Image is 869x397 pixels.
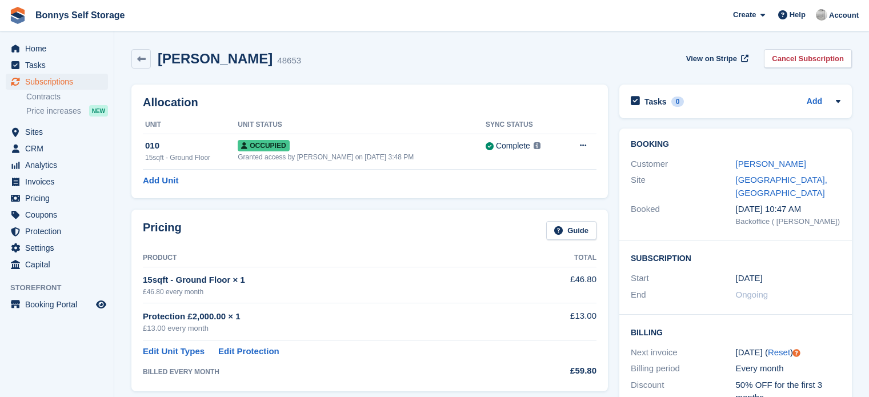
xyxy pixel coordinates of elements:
span: Occupied [238,140,289,151]
span: Settings [25,240,94,256]
a: View on Stripe [682,49,751,68]
div: 010 [145,139,238,153]
div: [DATE] 10:47 AM [736,203,841,216]
div: £59.80 [523,364,596,378]
h2: Subscription [631,252,840,263]
div: Complete [496,140,530,152]
span: Help [790,9,806,21]
img: James Bonny [816,9,827,21]
a: Guide [546,221,596,240]
a: menu [6,223,108,239]
div: 48653 [277,54,301,67]
div: [DATE] ( ) [736,346,841,359]
div: Next invoice [631,346,736,359]
a: Price increases NEW [26,105,108,117]
a: Edit Unit Types [143,345,205,358]
a: menu [6,74,108,90]
a: Bonnys Self Storage [31,6,129,25]
a: menu [6,157,108,173]
div: Site [631,174,736,199]
h2: Billing [631,326,840,338]
time: 2024-08-14 00:00:00 UTC [736,272,763,285]
a: Add Unit [143,174,178,187]
div: BILLED EVERY MONTH [143,367,523,377]
td: £46.80 [523,267,596,303]
div: Backoffice ( [PERSON_NAME]) [736,216,841,227]
span: Pricing [25,190,94,206]
div: £46.80 every month [143,287,523,297]
div: Billing period [631,362,736,375]
span: View on Stripe [686,53,737,65]
h2: Tasks [644,97,667,107]
div: Granted access by [PERSON_NAME] on [DATE] 3:48 PM [238,152,486,162]
img: icon-info-grey-7440780725fd019a000dd9b08b2336e03edf1995a4989e88bcd33f0948082b44.svg [534,142,540,149]
span: Analytics [25,157,94,173]
span: Sites [25,124,94,140]
a: [GEOGRAPHIC_DATA], [GEOGRAPHIC_DATA] [736,175,827,198]
div: Every month [736,362,841,375]
div: Booked [631,203,736,227]
a: Cancel Subscription [764,49,852,68]
a: Contracts [26,91,108,102]
h2: Booking [631,140,840,149]
h2: [PERSON_NAME] [158,51,273,66]
a: menu [6,141,108,157]
a: Preview store [94,298,108,311]
span: Ongoing [736,290,768,299]
td: £13.00 [523,303,596,340]
a: menu [6,190,108,206]
a: menu [6,240,108,256]
div: NEW [89,105,108,117]
div: Protection £2,000.00 × 1 [143,310,523,323]
div: Customer [631,158,736,171]
span: Storefront [10,282,114,294]
span: Coupons [25,207,94,223]
span: Create [733,9,756,21]
span: Account [829,10,859,21]
div: 15sqft - Ground Floor × 1 [143,274,523,287]
a: menu [6,57,108,73]
span: Tasks [25,57,94,73]
a: Add [807,95,822,109]
span: Protection [25,223,94,239]
a: Reset [768,347,790,357]
span: Booking Portal [25,296,94,312]
div: End [631,288,736,302]
img: stora-icon-8386f47178a22dfd0bd8f6a31ec36ba5ce8667c1dd55bd0f319d3a0aa187defe.svg [9,7,26,24]
span: Subscriptions [25,74,94,90]
a: [PERSON_NAME] [736,159,806,169]
a: Edit Protection [218,345,279,358]
span: Price increases [26,106,81,117]
a: menu [6,207,108,223]
div: £13.00 every month [143,323,523,334]
a: menu [6,174,108,190]
div: 0 [671,97,684,107]
span: Home [25,41,94,57]
a: menu [6,41,108,57]
a: menu [6,124,108,140]
span: Invoices [25,174,94,190]
th: Unit [143,116,238,134]
div: Tooltip anchor [791,348,802,358]
a: menu [6,296,108,312]
span: CRM [25,141,94,157]
a: menu [6,256,108,272]
div: Start [631,272,736,285]
th: Sync Status [486,116,563,134]
th: Unit Status [238,116,486,134]
span: Capital [25,256,94,272]
h2: Allocation [143,96,596,109]
h2: Pricing [143,221,182,240]
th: Total [523,249,596,267]
th: Product [143,249,523,267]
div: 15sqft - Ground Floor [145,153,238,163]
